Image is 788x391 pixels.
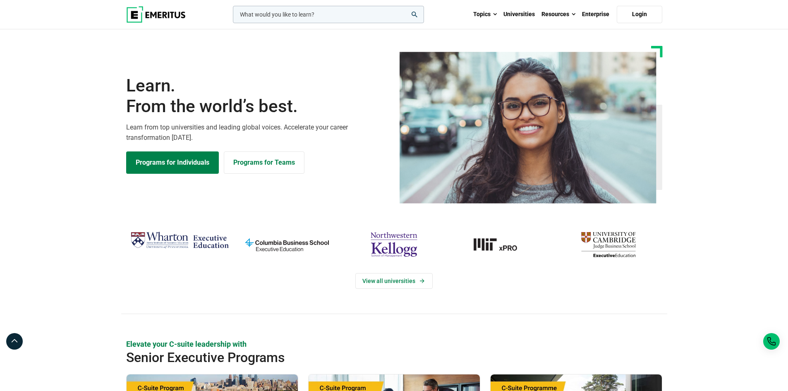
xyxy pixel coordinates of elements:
[233,6,424,23] input: woocommerce-product-search-field-0
[559,228,658,261] img: cambridge-judge-business-school
[126,75,389,117] h1: Learn.
[237,228,336,261] img: columbia-business-school
[126,339,662,349] p: Elevate your C-suite leadership with
[126,122,389,143] p: Learn from top universities and leading global voices. Accelerate your career transformation [DATE].
[126,151,219,174] a: Explore Programs
[452,228,551,261] a: MIT-xPRO
[355,273,433,289] a: View Universities
[617,6,662,23] a: Login
[126,96,389,117] span: From the world’s best.
[400,52,656,204] img: Learn from the world's best
[452,228,551,261] img: MIT xPRO
[130,228,229,253] img: Wharton Executive Education
[126,349,608,366] h2: Senior Executive Programs
[224,151,304,174] a: Explore for Business
[345,228,443,261] img: northwestern-kellogg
